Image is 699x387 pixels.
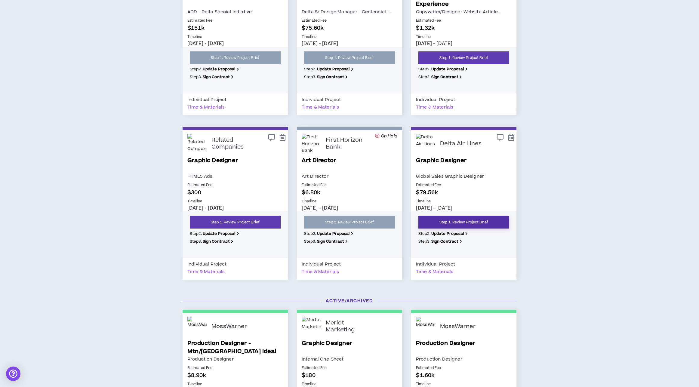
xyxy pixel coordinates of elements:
a: Production Designer - Mtn/[GEOGRAPHIC_DATA] ideal [187,339,283,355]
p: Merlot Marketing [326,320,368,333]
p: Timeline [416,382,512,387]
img: MossWarner [416,317,436,336]
a: Step 1. Review Project Brief [304,51,395,64]
img: First Horizon Bank [302,134,321,153]
p: First Horizon Bank [326,137,368,150]
a: Graphic Designer [416,156,512,173]
p: Timeline [302,34,397,40]
p: $6.80k [302,189,397,197]
div: Individual Project [302,260,341,268]
p: Estimated Fee [302,183,397,188]
p: Timeline [187,199,283,204]
p: $300 [187,189,283,197]
p: Copywriter/Designer Website Article [416,8,512,16]
p: [DATE] - [DATE] [302,40,397,47]
p: Delta Sr Design Manager - Centennial + [302,8,397,16]
p: [DATE] - [DATE] [187,40,283,47]
p: Timeline [416,34,512,40]
p: $75.60k [302,24,397,32]
div: Individual Project [416,96,455,103]
p: Delta Air Lines [440,140,482,147]
p: Related Companies [211,137,254,150]
span: … [498,9,500,15]
a: Step 1. Review Project Brief [190,51,281,64]
a: Step 1. Review Project Brief [418,51,509,64]
div: Individual Project [416,260,455,268]
p: ACD - Delta Special Initiative [187,8,283,16]
b: Update Proposal [431,231,464,236]
p: Timeline [187,382,283,387]
p: Step 2 . [418,66,509,72]
a: Art Director [302,156,397,173]
p: HTML5 Ads [187,173,283,180]
p: Timeline [187,34,283,40]
p: Step 3 . [304,239,395,244]
img: Delta Air Lines [416,134,436,153]
a: Step 1. Review Project Brief [190,216,281,229]
p: Step 3 . [190,239,281,244]
img: MossWarner [187,317,207,336]
h3: Active/Archived [178,298,521,304]
b: Update Proposal [431,66,464,72]
p: Estimated Fee [302,18,397,23]
div: Time & Materials [416,103,453,111]
div: Individual Project [187,96,227,103]
p: Step 2 . [418,231,509,236]
p: Estimated Fee [187,18,283,23]
div: Time & Materials [302,268,339,275]
span: … [389,9,392,15]
a: Production Designer [416,339,512,355]
b: Sign Contract [203,74,230,80]
a: Graphic Designer [302,339,397,355]
div: Time & Materials [302,103,339,111]
p: Timeline [416,199,512,204]
p: [DATE] - [DATE] [416,205,512,211]
p: [DATE] - [DATE] [187,205,283,211]
b: Update Proposal [317,231,350,236]
p: MossWarner [211,323,247,330]
p: $8.90k [187,371,283,379]
a: Graphic Designer [187,156,283,173]
p: Art Director [302,173,397,180]
p: Timeline [302,199,397,204]
p: Timeline [302,382,397,387]
div: Time & Materials [416,268,453,275]
b: Sign Contract [431,239,459,244]
p: MossWarner [440,323,476,330]
div: Individual Project [302,96,341,103]
div: Time & Materials [187,268,225,275]
p: Step 2 . [190,231,281,236]
p: Global Sales Graphic Designer [416,173,512,180]
p: $1.60k [416,371,512,379]
img: Related Companies [187,134,207,153]
b: Sign Contract [317,239,344,244]
p: Step 3 . [190,74,281,80]
p: Step 3 . [304,74,395,80]
p: Estimated Fee [416,18,512,23]
div: Individual Project [187,260,227,268]
p: Production Designer [416,355,512,363]
p: [DATE] - [DATE] [302,205,397,211]
p: Step 3 . [418,239,509,244]
p: Step 2 . [190,66,281,72]
p: Production Designer [187,355,283,363]
b: Update Proposal [203,231,236,236]
p: Estimated Fee [187,365,283,371]
p: Estimated Fee [416,365,512,371]
p: $151k [187,24,283,32]
a: Step 1. Review Project Brief [304,216,395,229]
p: Estimated Fee [302,365,397,371]
p: $79.56k [416,189,512,197]
p: $180 [302,371,397,379]
p: Step 2 . [304,231,395,236]
p: [DATE] - [DATE] [416,40,512,47]
b: Sign Contract [431,74,459,80]
p: Internal One-Sheet [302,355,397,363]
div: Open Intercom Messenger [6,367,20,381]
img: Merlot Marketing [302,317,321,336]
p: Estimated Fee [416,183,512,188]
p: Step 3 . [418,74,509,80]
p: $1.32k [416,24,512,32]
b: Update Proposal [203,66,236,72]
p: Step 2 . [304,66,395,72]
